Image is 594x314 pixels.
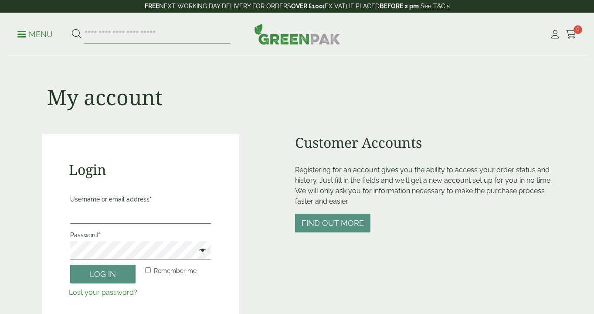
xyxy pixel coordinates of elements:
[566,30,577,39] i: Cart
[17,29,53,38] a: Menu
[295,214,370,232] button: Find out more
[17,29,53,40] p: Menu
[70,193,211,205] label: Username or email address
[295,134,553,151] h2: Customer Accounts
[69,161,212,178] h2: Login
[145,3,159,10] strong: FREE
[291,3,323,10] strong: OVER £100
[47,85,163,110] h1: My account
[69,288,137,297] a: Lost your password?
[295,219,370,228] a: Find out more
[295,165,553,207] p: Registering for an account gives you the ability to access your order status and history. Just fi...
[566,28,577,41] a: 0
[254,24,340,44] img: GreenPak Supplies
[550,30,560,39] i: My Account
[154,267,197,274] span: Remember me
[145,267,151,273] input: Remember me
[421,3,450,10] a: See T&C's
[70,265,136,283] button: Log in
[380,3,419,10] strong: BEFORE 2 pm
[70,229,211,241] label: Password
[574,25,582,34] span: 0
